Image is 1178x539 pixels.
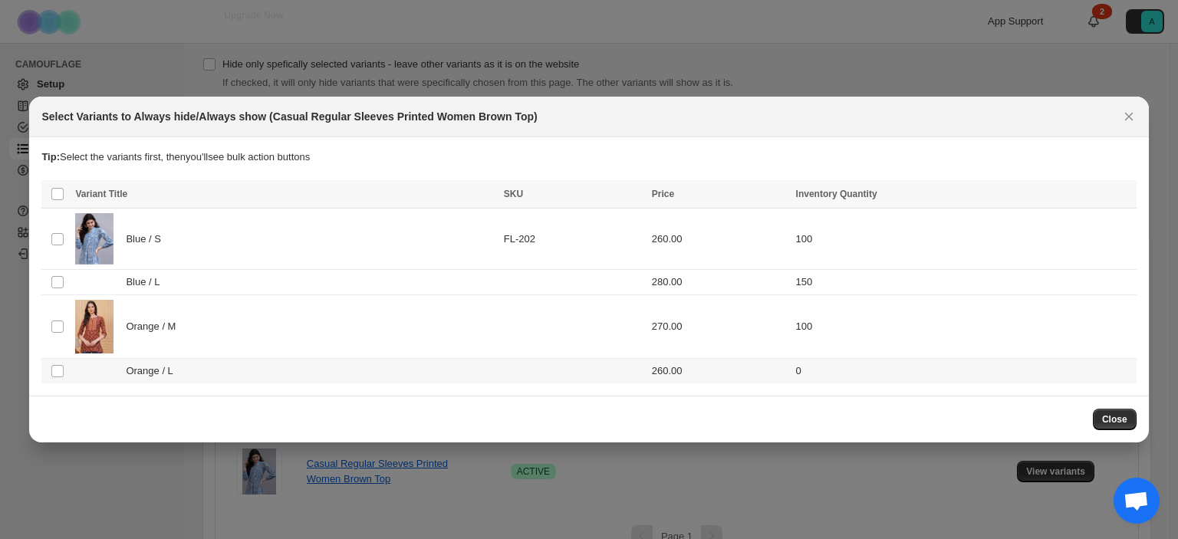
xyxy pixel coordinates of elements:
img: s-1-tu31-da-vastraagaar-original-imahb29m9zyysfzd_d1e5bf7f-e4c4-4ea6-ae01-383b97a3fc64.jpg [75,300,114,353]
p: Select the variants first, then you'll see bulk action buttons [41,150,1136,165]
span: Variant Title [75,189,127,199]
strong: Tip: [41,151,60,163]
span: Close [1102,413,1127,426]
span: Inventory Quantity [796,189,877,199]
td: FL-202 [499,208,647,269]
img: m-1-solid-rijhari-original-imah6q4fadz85rgz.jpg [75,213,114,265]
span: Blue / S [126,232,169,247]
span: Orange / L [126,363,181,379]
td: 100 [791,208,1137,269]
td: 280.00 [647,270,791,295]
td: 260.00 [647,359,791,384]
td: 260.00 [647,208,791,269]
span: Orange / M [126,319,184,334]
div: Open chat [1114,478,1160,524]
span: Blue / L [126,274,167,290]
td: 0 [791,359,1137,384]
span: Price [652,189,674,199]
td: 100 [791,295,1137,359]
td: 270.00 [647,295,791,359]
td: 150 [791,270,1137,295]
button: Close [1118,106,1140,127]
h2: Select Variants to Always hide/Always show (Casual Regular Sleeves Printed Women Brown Top) [41,109,537,124]
span: SKU [504,189,523,199]
button: Close [1093,409,1137,430]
